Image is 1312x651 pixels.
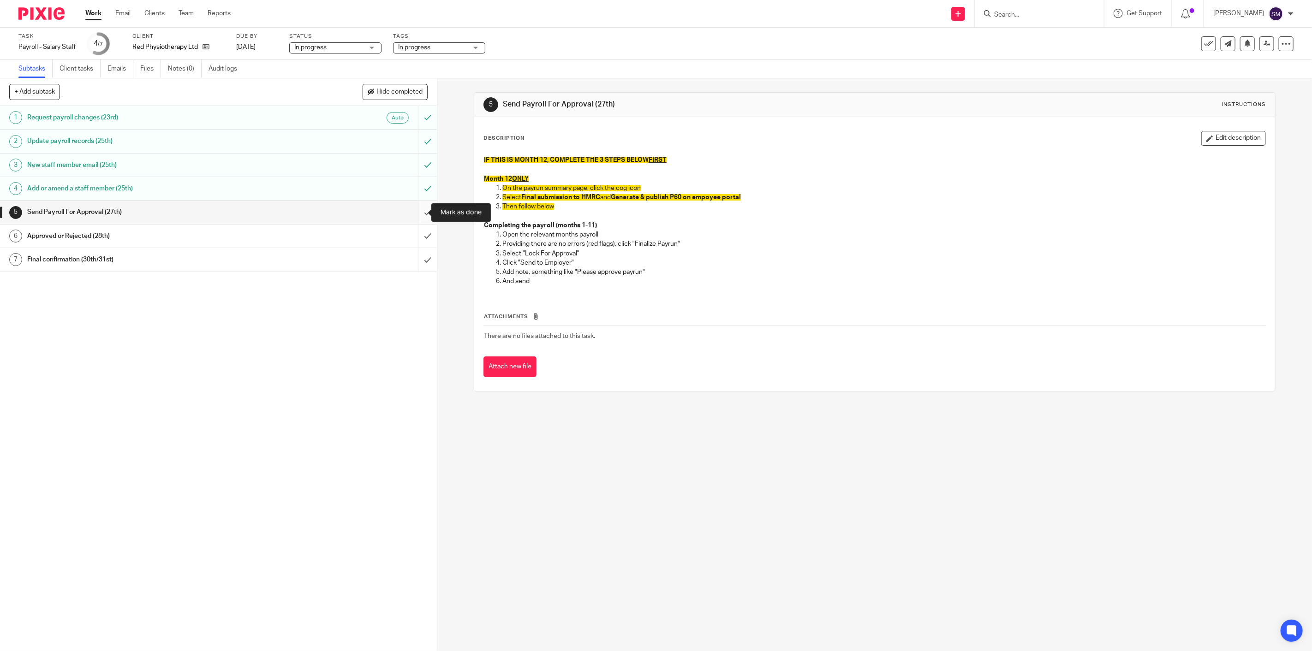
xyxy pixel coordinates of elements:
[9,182,22,195] div: 4
[144,9,165,18] a: Clients
[649,157,667,163] span: FIRST
[27,158,282,172] h1: New staff member email (25th)
[484,314,528,319] span: Attachments
[9,135,22,148] div: 2
[502,239,1265,249] p: Providing there are no errors (red flags), click "Finalize Payrun"
[27,182,282,195] h1: Add or amend a staff member (25th)
[484,222,597,229] strong: Completing the payroll (months 1-11)
[236,44,256,50] span: [DATE]
[85,9,101,18] a: Work
[9,111,22,124] div: 1
[140,60,161,78] a: Files
[483,135,525,142] p: Description
[27,111,282,124] h1: Request payroll changes (23rd)
[600,194,611,201] span: and
[387,112,409,124] div: Auto
[168,60,202,78] a: Notes (0)
[483,97,498,112] div: 5
[27,253,282,266] h1: Final confirmation (30th/31st)
[60,60,101,78] a: Client tasks
[521,194,600,201] span: Final submission to HMRC
[502,230,1265,239] p: Open the relevant months payroll
[18,7,65,20] img: Pixie
[236,33,278,40] label: Due by
[18,60,53,78] a: Subtasks
[9,230,22,243] div: 6
[1127,10,1162,17] span: Get Support
[9,253,22,266] div: 7
[484,157,649,163] span: IF THIS IS MONTH 12, COMPLETE THE 3 STEPS BELOW
[208,9,231,18] a: Reports
[993,11,1076,19] input: Search
[483,356,537,377] button: Attach new file
[1201,131,1266,146] button: Edit description
[115,9,131,18] a: Email
[94,38,103,49] div: 4
[398,44,430,51] span: In progress
[502,258,1265,267] p: Click "Send to Employer"
[132,33,225,40] label: Client
[484,176,512,182] span: Month 12
[27,134,282,148] h1: Update payroll records (25th)
[503,100,895,109] h1: Send Payroll For Approval (27th)
[376,89,423,96] span: Hide completed
[18,33,76,40] label: Task
[512,176,529,182] span: ONLY
[502,185,641,191] span: On the payrun summary page, click the cog icon
[393,33,485,40] label: Tags
[363,84,428,100] button: Hide completed
[9,206,22,219] div: 5
[294,44,327,51] span: In progress
[611,194,741,201] span: Generate & publish P60 on empoyee portal
[1222,101,1266,108] div: Instructions
[179,9,194,18] a: Team
[107,60,133,78] a: Emails
[289,33,382,40] label: Status
[98,41,103,47] small: /7
[9,84,60,100] button: + Add subtask
[132,42,198,52] p: Red Physiotherapy Ltd
[1213,9,1264,18] p: [PERSON_NAME]
[502,203,554,210] span: Then follow below
[502,267,1265,277] p: Add note, something like "Please approve payrun"
[209,60,244,78] a: Audit logs
[27,229,282,243] h1: Approved or Rejected (28th)
[18,42,76,52] div: Payroll - Salary Staff
[502,277,1265,286] p: And send
[27,205,282,219] h1: Send Payroll For Approval (27th)
[1269,6,1283,21] img: svg%3E
[484,333,595,339] span: There are no files attached to this task.
[9,159,22,172] div: 3
[502,194,521,201] span: Select
[502,249,1265,258] p: Select "Lock For Approval"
